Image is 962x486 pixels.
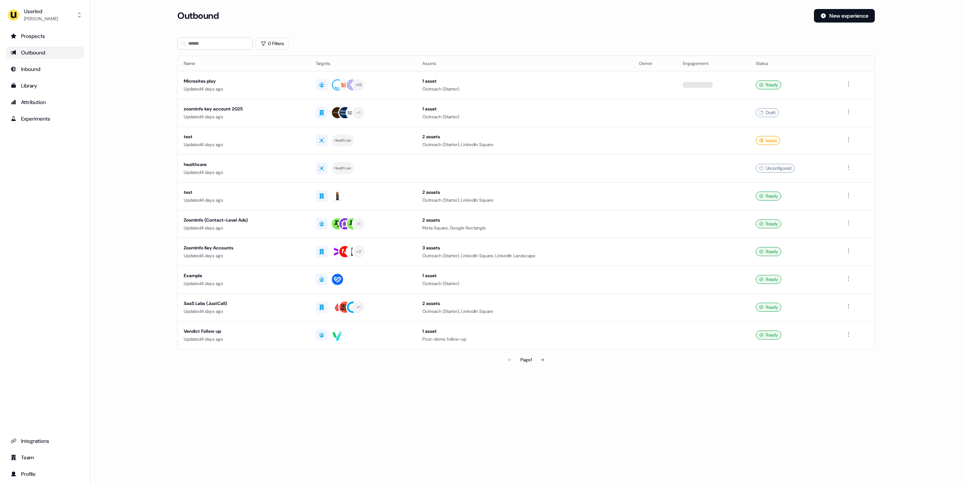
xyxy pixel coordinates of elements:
div: Page 1 [520,356,532,364]
th: Owner [633,56,677,71]
div: Attribution [11,98,79,106]
div: Ready [756,247,781,256]
div: Meta Square, Google Rectangle [422,224,627,232]
div: Updated 4 days ago [184,280,304,287]
div: Ready [756,275,781,284]
div: + 1 [357,220,360,227]
div: ZoomInfo Key Accounts [184,244,304,252]
div: Updated 4 days ago [184,141,304,148]
div: 2 assets [422,189,627,196]
div: Healthcare [334,165,351,172]
div: Updated 4 days ago [184,335,304,343]
div: Updated 4 days ago [184,308,304,315]
div: 1 asset [422,77,627,85]
a: Go to attribution [6,96,84,108]
div: Updated 4 days ago [184,252,304,260]
div: + 2 [356,248,361,255]
a: Go to profile [6,468,84,480]
div: ZoomInfo (Contact-Level Ads) [184,216,304,224]
div: 1 asset [422,328,627,335]
a: Go to integrations [6,435,84,447]
div: Vendict Follow up [184,328,304,335]
div: 3 assets [422,244,627,252]
button: 0 Filters [256,38,289,50]
div: Draft [756,108,779,117]
div: Profile [11,470,79,478]
div: Userled [24,8,58,15]
div: Library [11,82,79,89]
div: Integrations [11,437,79,445]
div: Inbound [11,65,79,73]
a: Go to outbound experience [6,47,84,59]
div: Outbound [11,49,79,56]
div: + 63 [355,82,362,88]
div: Microsites play [184,77,304,85]
th: Assets [416,56,633,71]
button: New experience [814,9,875,23]
a: Go to team [6,451,84,463]
div: Ready [756,80,781,89]
div: Healthcare [334,137,351,144]
div: Post-demo follow-up [422,335,627,343]
div: Outreach (Starter), LinkedIn Square [422,196,627,204]
div: SaaS Labs (JustCall) [184,300,304,307]
div: Outreach (Starter) [422,113,627,121]
div: Outreach (Starter), LinkedIn Square [422,308,627,315]
th: Engagement [677,56,750,71]
div: Example [184,272,304,279]
div: Updated 4 days ago [184,224,304,232]
div: test [184,133,304,140]
div: + 1 [357,304,360,311]
a: Go to experiments [6,113,84,125]
th: Targets [310,56,416,71]
div: 2 assets [422,133,627,140]
div: Updated 4 days ago [184,85,304,93]
div: Ready [756,219,781,228]
div: Team [11,454,79,461]
a: Go to Inbound [6,63,84,75]
div: + 1 [357,109,360,116]
div: Updated 4 days ago [184,113,304,121]
a: Go to prospects [6,30,84,42]
div: Ready [756,331,781,340]
div: Updated 4 days ago [184,196,304,204]
div: Outreach (Starter), LinkedIn Square, LinkedIn Landscape [422,252,627,260]
th: Name [178,56,310,71]
div: healthcare [184,161,304,168]
a: Go to templates [6,80,84,92]
h3: Outbound [177,10,219,21]
div: Prospects [11,32,79,40]
div: Updated 4 days ago [184,169,304,176]
div: Ready [756,192,781,201]
div: Experiments [11,115,79,122]
div: Unconfigured [756,164,795,173]
div: 2 assets [422,300,627,307]
div: [PERSON_NAME] [24,15,58,23]
div: Ready [756,303,781,312]
div: 1 asset [422,272,627,279]
th: Status [750,56,838,71]
button: Userled[PERSON_NAME] [6,6,84,24]
div: test [184,189,304,196]
div: Outreach (Starter), LinkedIn Square [422,141,627,148]
div: Outreach (Starter) [422,280,627,287]
div: Outreach (Starter) [422,85,627,93]
div: 1 asset [422,105,627,113]
div: 2 assets [422,216,627,224]
div: Issues [756,136,780,145]
div: zoominfo key account 2025 [184,105,304,113]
